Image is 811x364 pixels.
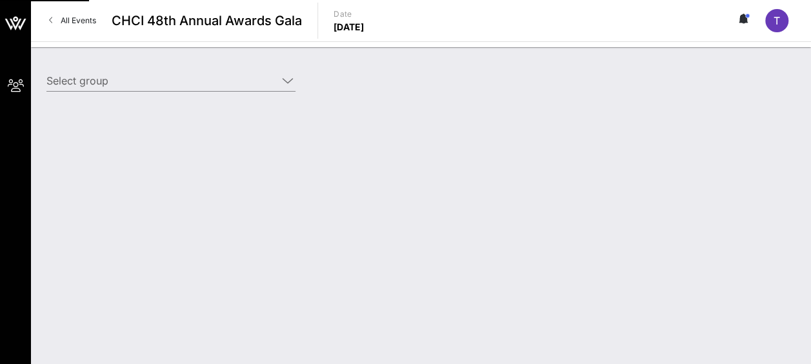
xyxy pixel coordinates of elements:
[41,10,104,31] a: All Events
[765,9,788,32] div: T
[774,14,780,27] span: T
[334,21,365,34] p: [DATE]
[61,15,96,25] span: All Events
[112,11,302,30] span: CHCI 48th Annual Awards Gala
[334,8,365,21] p: Date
